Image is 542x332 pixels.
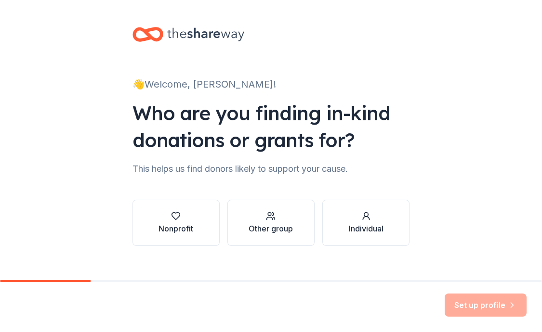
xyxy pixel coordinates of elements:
div: Nonprofit [159,223,193,234]
div: Who are you finding in-kind donations or grants for? [132,100,410,153]
div: 👋 Welcome, [PERSON_NAME]! [132,77,410,92]
button: Other group [227,200,315,246]
div: Other group [249,223,293,234]
div: This helps us find donors likely to support your cause. [132,161,410,177]
div: Individual [349,223,383,234]
button: Nonprofit [132,200,220,246]
button: Individual [322,200,410,246]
